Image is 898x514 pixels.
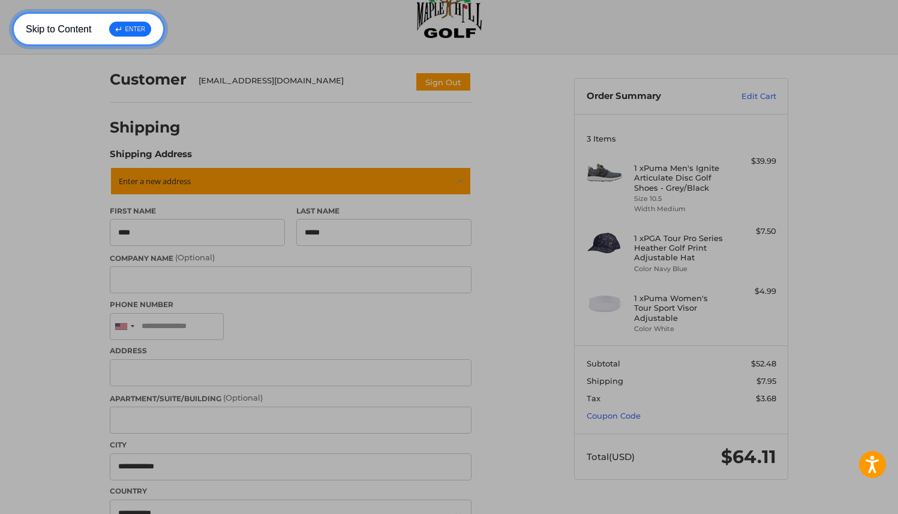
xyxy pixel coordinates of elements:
a: Enter or select a different address [110,167,471,196]
div: $7.50 [729,226,776,238]
span: $52.48 [751,359,776,368]
h4: 1 x Puma Men's Ignite Articulate Disc Golf Shoes - Grey/Black [634,163,726,193]
a: Edit Cart [716,91,776,103]
li: Width Medium [634,204,726,214]
label: Apartment/Suite/Building [110,392,471,404]
div: United States: +1 [110,314,138,339]
small: (Optional) [223,393,263,402]
li: Color White [634,324,726,334]
small: (Optional) [175,253,215,262]
span: Total (USD) [587,451,635,462]
div: [EMAIL_ADDRESS][DOMAIN_NAME] [199,75,404,92]
a: Coupon Code [587,411,641,420]
label: Last Name [296,206,471,217]
label: Address [110,345,471,356]
h2: Customer [110,70,187,89]
span: $3.68 [756,393,776,403]
label: Country [110,486,471,497]
h3: 3 Items [587,134,776,143]
span: Shipping [587,376,623,386]
span: $7.95 [756,376,776,386]
h2: Shipping [110,118,181,137]
h4: 1 x Puma Women's Tour Sport Visor Adjustable [634,293,726,323]
div: $4.99 [729,285,776,297]
label: Company Name [110,252,471,264]
div: $39.99 [729,155,776,167]
span: $64.11 [721,446,776,468]
li: Color Navy Blue [634,264,726,274]
span: Enter a new address [119,176,191,187]
span: Tax [587,393,600,403]
legend: Shipping Address [110,148,192,167]
li: Size 10.5 [634,194,726,204]
span: Subtotal [587,359,620,368]
label: City [110,440,471,450]
h4: 1 x PGA Tour Pro Series Heather Golf Print Adjustable Hat [634,233,726,263]
label: First Name [110,206,285,217]
label: Phone Number [110,299,471,310]
button: Sign Out [415,72,471,92]
h3: Order Summary [587,91,716,103]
